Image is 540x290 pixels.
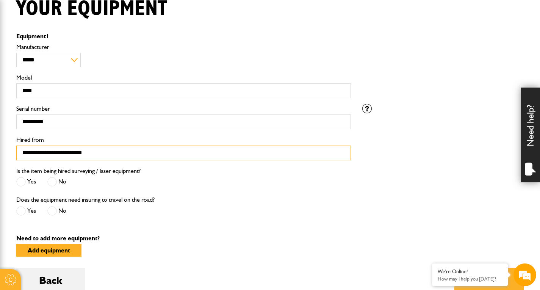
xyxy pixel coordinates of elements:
div: Minimize live chat window [124,4,142,22]
p: Equipment [16,33,351,39]
input: Enter your last name [10,70,138,87]
button: Add equipment [16,244,81,257]
label: Is the item being hired surveying / laser equipment? [16,168,141,174]
div: We're Online! [438,268,502,275]
div: Need help? [521,88,540,182]
input: Enter your phone number [10,115,138,132]
label: Serial number [16,106,351,112]
label: Hired from [16,137,351,143]
label: Model [16,75,351,81]
p: Need to add more equipment? [16,235,524,241]
label: No [47,206,66,216]
textarea: Type your message and hit 'Enter' [10,137,138,227]
p: How may I help you today? [438,276,502,282]
input: Enter your email address [10,92,138,109]
label: No [47,177,66,187]
label: Yes [16,206,36,216]
label: Yes [16,177,36,187]
span: 1 [46,33,49,40]
em: Start Chat [103,234,138,244]
label: Does the equipment need insuring to travel on the road? [16,197,155,203]
img: d_20077148190_company_1631870298795_20077148190 [13,42,32,53]
div: Chat with us now [39,42,127,52]
label: Manufacturer [16,44,351,50]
